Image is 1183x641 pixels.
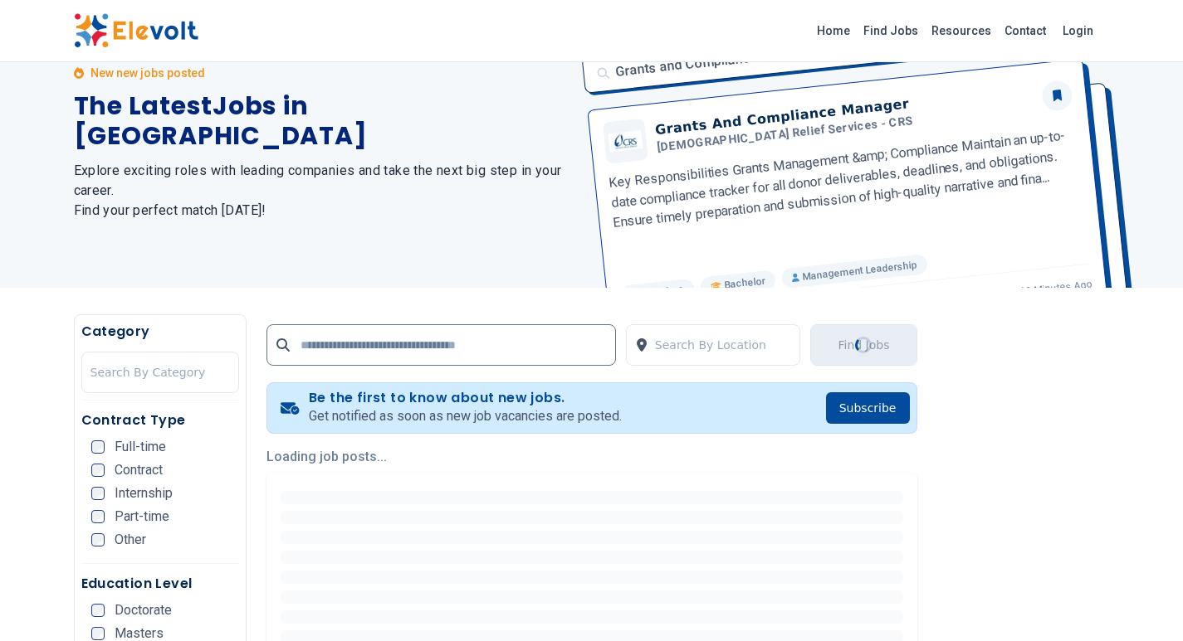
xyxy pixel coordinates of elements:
[309,406,622,426] p: Get notified as soon as new job vacancies are posted.
[74,161,572,221] h2: Explore exciting roles with leading companies and take the next big step in your career. Find you...
[115,464,163,477] span: Contract
[826,392,910,424] button: Subscribe
[91,604,105,617] input: Doctorate
[266,447,917,467] p: Loading job posts...
[115,487,173,500] span: Internship
[115,604,172,617] span: Doctorate
[81,574,239,594] h5: Education Level
[91,487,105,500] input: Internship
[74,91,572,151] h1: The Latest Jobs in [GEOGRAPHIC_DATA]
[115,627,164,640] span: Masters
[91,533,105,546] input: Other
[998,17,1053,44] a: Contact
[309,390,622,406] h4: Be the first to know about new jobs.
[90,65,205,81] p: New new jobs posted
[1053,14,1103,47] a: Login
[810,17,857,44] a: Home
[857,17,925,44] a: Find Jobs
[91,510,105,523] input: Part-time
[81,322,239,342] h5: Category
[1100,561,1183,641] iframe: Chat Widget
[91,440,105,454] input: Full-time
[115,533,146,546] span: Other
[81,410,239,430] h5: Contract Type
[115,510,169,523] span: Part-time
[810,324,917,366] button: Find JobsLoading...
[74,13,198,48] img: Elevolt
[115,440,166,454] span: Full-time
[91,627,105,640] input: Masters
[853,333,876,357] div: Loading...
[91,464,105,477] input: Contract
[925,17,998,44] a: Resources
